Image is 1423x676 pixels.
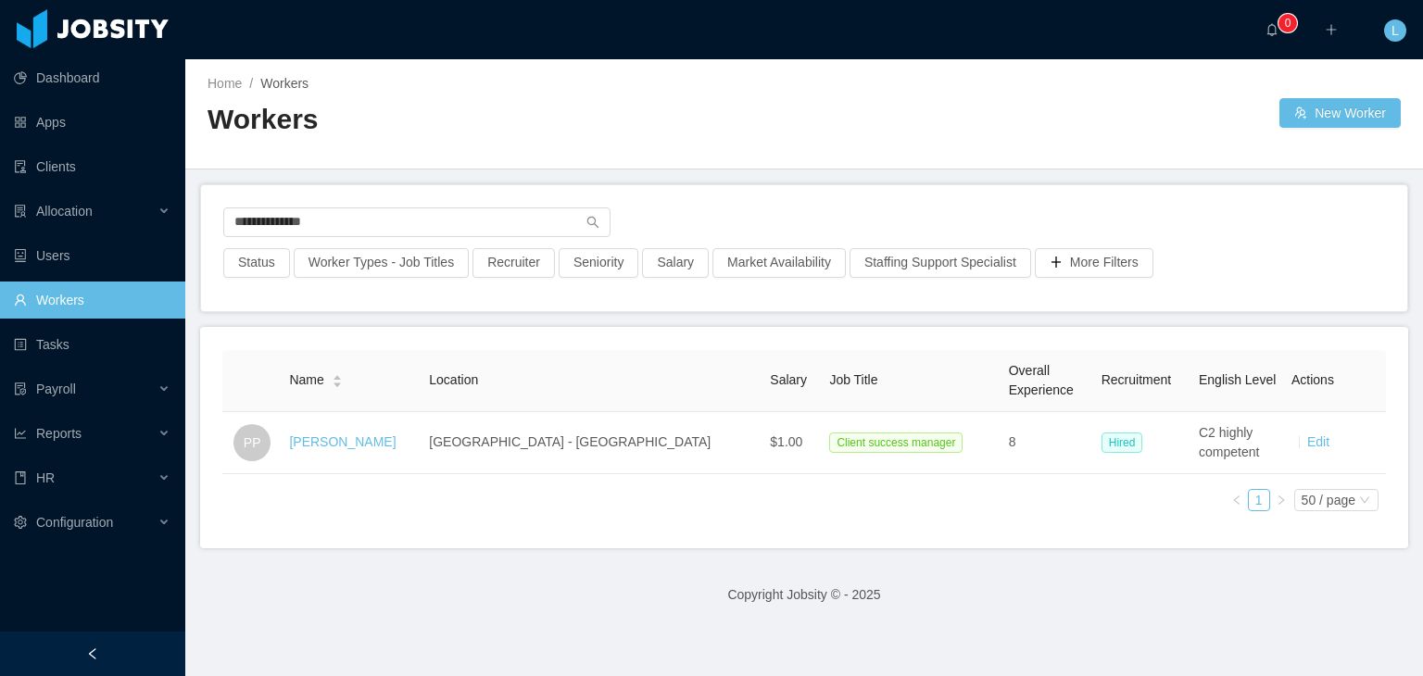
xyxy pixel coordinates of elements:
[14,148,170,185] a: icon: auditClients
[332,373,342,379] i: icon: caret-up
[1231,494,1242,506] i: icon: left
[1270,489,1292,511] li: Next Page
[36,515,113,530] span: Configuration
[14,237,170,274] a: icon: robotUsers
[332,380,342,385] i: icon: caret-down
[1279,98,1401,128] button: icon: usergroup-addNew Worker
[14,282,170,319] a: icon: userWorkers
[1009,363,1074,397] span: Overall Experience
[712,248,846,278] button: Market Availability
[829,372,877,387] span: Job Title
[1226,489,1248,511] li: Previous Page
[1248,489,1270,511] li: 1
[586,216,599,229] i: icon: search
[289,434,396,449] a: [PERSON_NAME]
[14,59,170,96] a: icon: pie-chartDashboard
[36,470,55,485] span: HR
[422,412,762,474] td: [GEOGRAPHIC_DATA] - [GEOGRAPHIC_DATA]
[642,248,709,278] button: Salary
[1307,434,1329,449] a: Edit
[429,372,478,387] span: Location
[850,248,1031,278] button: Staffing Support Specialist
[1291,372,1334,387] span: Actions
[294,248,469,278] button: Worker Types - Job Titles
[1001,412,1094,474] td: 8
[1325,23,1338,36] i: icon: plus
[185,563,1423,627] footer: Copyright Jobsity © - 2025
[559,248,638,278] button: Seniority
[208,76,242,91] a: Home
[829,432,963,453] span: Client success manager
[1102,432,1143,453] span: Hired
[244,424,261,461] span: PP
[1266,23,1278,36] i: icon: bell
[223,248,290,278] button: Status
[1392,19,1399,42] span: L
[14,471,27,484] i: icon: book
[332,372,343,385] div: Sort
[14,382,27,395] i: icon: file-protect
[14,427,27,440] i: icon: line-chart
[1276,494,1287,506] i: icon: right
[1035,248,1153,278] button: icon: plusMore Filters
[36,382,76,396] span: Payroll
[249,76,253,91] span: /
[289,370,323,390] span: Name
[472,248,555,278] button: Recruiter
[1102,372,1171,387] span: Recruitment
[1249,490,1269,510] a: 1
[14,205,27,218] i: icon: solution
[14,516,27,529] i: icon: setting
[1199,372,1276,387] span: English Level
[770,372,807,387] span: Salary
[1191,412,1284,474] td: C2 highly competent
[1302,490,1355,510] div: 50 / page
[260,76,309,91] span: Workers
[14,326,170,363] a: icon: profileTasks
[14,104,170,141] a: icon: appstoreApps
[1359,494,1370,507] i: icon: down
[36,426,82,441] span: Reports
[1102,434,1151,449] a: Hired
[36,204,93,219] span: Allocation
[770,434,802,449] span: $1.00
[208,101,804,139] h2: Workers
[1278,14,1297,32] sup: 0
